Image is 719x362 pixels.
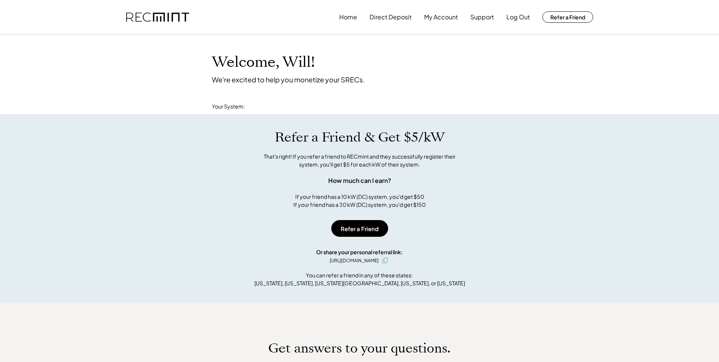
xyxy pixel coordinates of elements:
button: Refer a Friend [542,11,593,23]
button: Home [339,9,357,25]
button: Log Out [506,9,530,25]
div: We're excited to help you monetize your SRECs. [212,75,365,84]
button: Refer a Friend [331,220,388,237]
img: recmint-logotype%403x.png [126,13,189,22]
div: If your friend has a 10 kW (DC) system, you'd get $50 If your friend has a 30 kW (DC) system, you... [293,193,426,209]
div: [URL][DOMAIN_NAME] [330,257,379,264]
h1: Get answers to your questions. [268,340,451,356]
button: Support [470,9,494,25]
div: Your System: [212,103,245,110]
button: Direct Deposit [370,9,412,25]
div: Or share your personal referral link: [316,248,403,256]
div: How much can I earn? [328,176,391,185]
button: My Account [424,9,458,25]
button: click to copy [381,256,390,265]
div: You can refer a friend in any of these states: [US_STATE], [US_STATE], [US_STATE][GEOGRAPHIC_DATA... [254,271,465,287]
div: That's right! If you refer a friend to RECmint and they successfully register their system, you'l... [255,153,464,168]
h1: Refer a Friend & Get $5/kW [275,129,445,145]
h1: Welcome, Will! [212,54,315,71]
